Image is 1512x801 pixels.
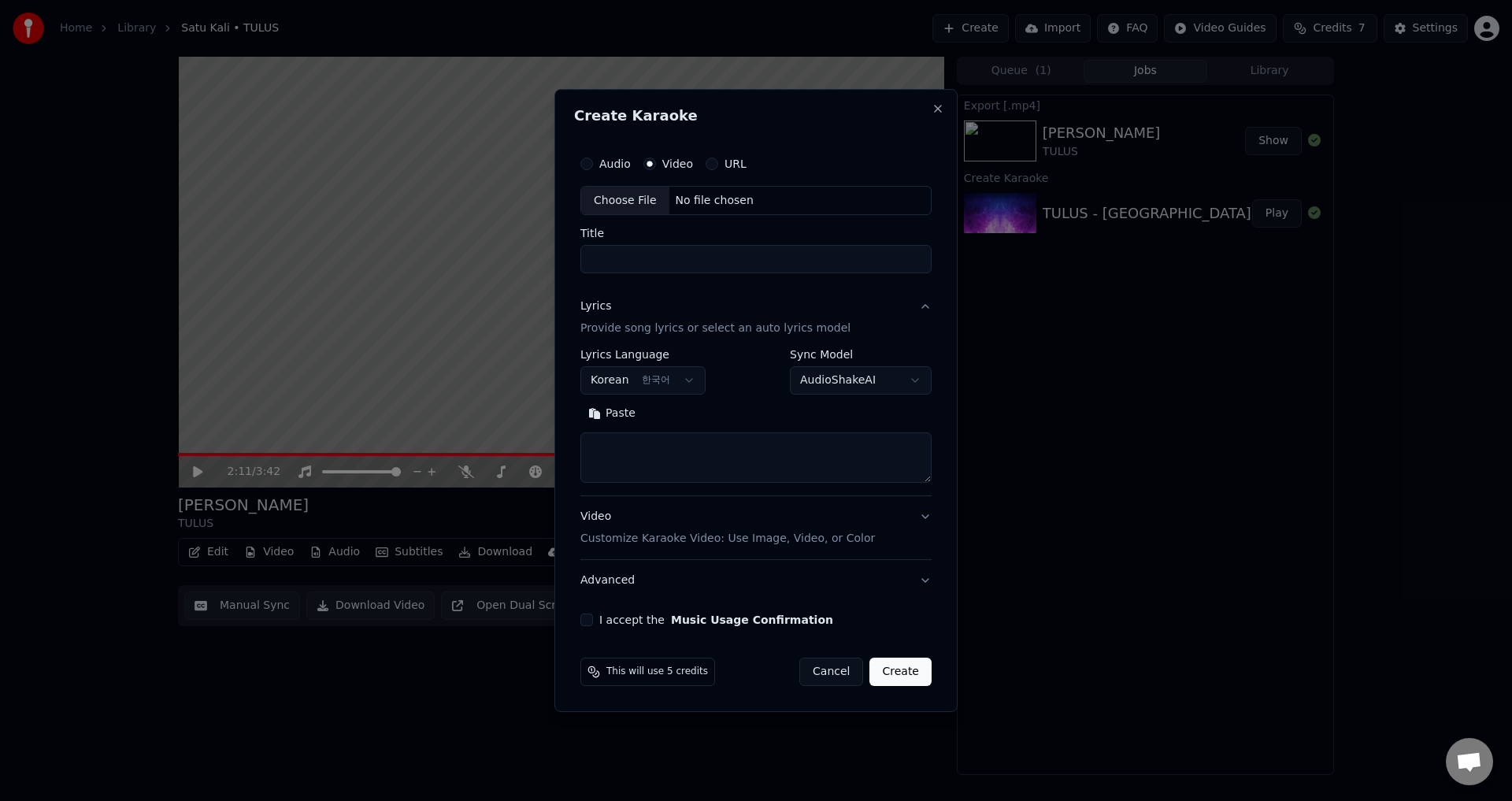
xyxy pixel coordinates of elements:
[599,158,631,169] label: Audio
[580,350,932,496] div: LyricsProvide song lyrics or select an auto lyrics model
[580,402,643,427] button: Paste
[599,614,833,625] label: I accept the
[790,350,932,361] label: Sync Model
[669,193,760,209] div: No file chosen
[580,321,850,337] p: Provide song lyrics or select an auto lyrics model
[580,531,875,547] p: Customize Karaoke Video: Use Image, Video, or Color
[580,497,932,560] button: VideoCustomize Karaoke Video: Use Image, Video, or Color
[724,158,747,169] label: URL
[581,187,669,215] div: Choose File
[580,299,611,315] div: Lyrics
[799,658,863,686] button: Cancel
[580,228,932,239] label: Title
[574,109,938,123] h2: Create Karaoke
[671,614,833,625] button: I accept the
[662,158,693,169] label: Video
[606,666,708,678] span: This will use 5 credits
[580,510,875,547] div: Video
[580,560,932,601] button: Advanced
[869,658,932,686] button: Create
[580,350,706,361] label: Lyrics Language
[580,287,932,350] button: LyricsProvide song lyrics or select an auto lyrics model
